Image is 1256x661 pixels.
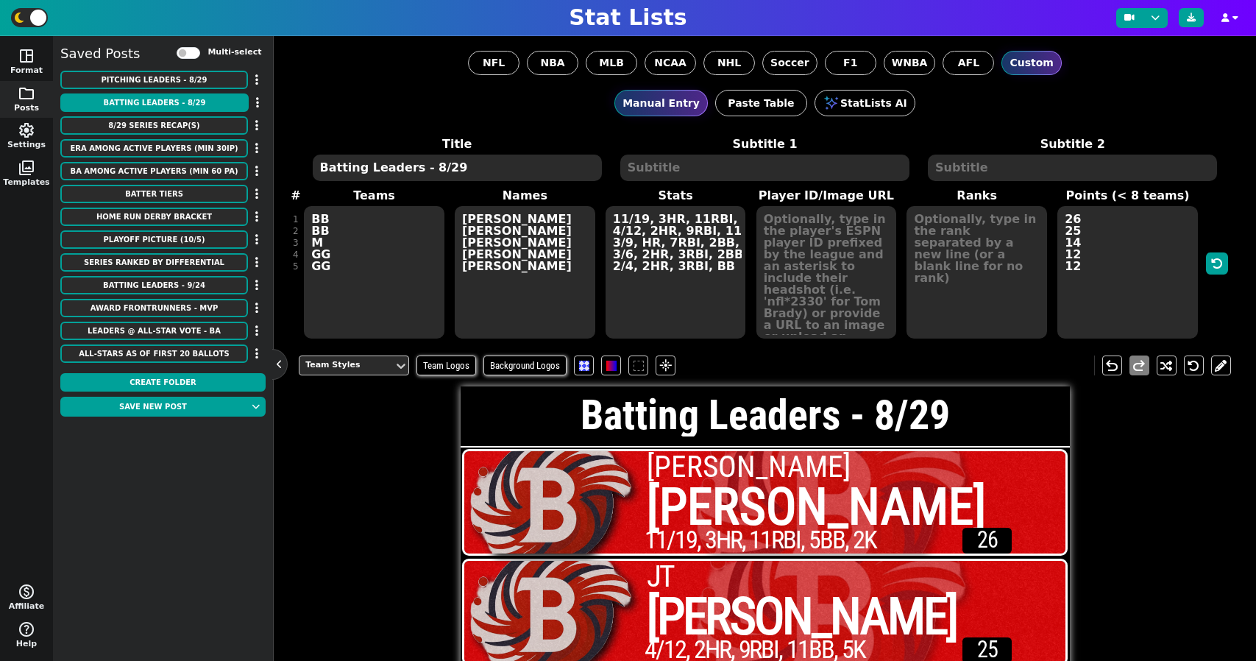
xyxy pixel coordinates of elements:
div: 26 [962,528,1011,554]
span: undo [1103,357,1121,375]
button: Create Folder [60,373,266,392]
textarea: 26 25 14 12 12 [1057,206,1198,339]
label: Player ID/Image URL [751,187,902,205]
div: 1 [293,213,299,225]
button: Ba among active players (min 60 PA) [60,162,248,180]
span: NBA [540,55,564,71]
h1: Batting Leaders - 8/29 [461,395,1070,436]
button: All-Stars as of first 20 Ballots [60,344,248,363]
h5: Saved Posts [60,46,140,62]
button: Pitching Leaders - 8/29 [60,71,248,89]
span: [PERSON_NAME] [647,477,986,537]
button: Playoff Picture (10/5) [60,230,248,249]
span: Team Logos [416,356,476,375]
label: Ranks [901,187,1052,205]
button: ERA among active players (min 30IP) [60,139,248,158]
div: 4 [293,249,299,261]
button: Save new post [60,397,246,417]
span: [PERSON_NAME] [647,587,957,646]
label: # [291,187,300,205]
span: Custom [1010,55,1053,71]
button: StatLists AI [815,90,915,116]
button: Batting Leaders - 8/29 [60,93,249,112]
label: Multi-select [207,46,261,59]
button: Leaders @ All-Star Vote - BA [60,322,248,340]
button: Home Run Derby Bracket [60,208,248,226]
button: redo [1129,356,1149,375]
button: Paste Table [715,90,807,116]
button: 8/29 Series Recap(s) [60,116,248,135]
button: Batter Tiers [60,185,248,203]
span: folder [18,85,35,102]
div: 2 [293,225,299,237]
span: redo [1130,357,1148,375]
textarea: Batting Leaders - 8/29 [313,155,602,181]
label: Names [450,187,600,205]
span: NHL [717,55,741,71]
label: Points (< 8 teams) [1052,187,1203,205]
span: NFL [483,55,505,71]
span: photo_library [18,159,35,177]
textarea: 11/19, 3HR, 11RBI, 5BB, 2K 4/12, 2HR, 9RBI, 11BB, 5K 3/9, HR, 7RBI, 2BB, 2K 3/6, 2HR, 3RBI, 2BB, ... [606,206,746,339]
span: MLB [599,55,624,71]
span: F1 [843,55,857,71]
h1: Stat Lists [569,4,686,31]
div: Team Styles [305,359,388,372]
div: 3 [293,237,299,249]
span: JT [647,560,1096,593]
label: Title [303,135,611,153]
span: 11/19, 3HR, 11RBI, 5BB, 2K [645,521,876,559]
span: [PERSON_NAME] [647,450,1096,484]
span: monetization_on [18,583,35,601]
label: Subtitle 1 [611,135,918,153]
span: AFL [958,55,979,71]
button: Batting Leaders - 9/24 [60,276,248,294]
span: settings [18,121,35,139]
button: Series Ranked by Differential [60,253,248,272]
label: Teams [299,187,450,205]
label: Subtitle 2 [919,135,1227,153]
span: help [18,621,35,638]
button: Manual Entry [614,90,708,116]
span: WNBA [892,55,928,71]
textarea: [PERSON_NAME] [PERSON_NAME] [PERSON_NAME] [PERSON_NAME] [PERSON_NAME] [455,206,595,339]
span: Soccer [770,55,809,71]
label: Stats [600,187,751,205]
textarea: BB BB M GG GG [304,206,444,339]
div: 5 [293,261,299,272]
button: Award Frontrunners - MVP [60,299,248,317]
span: Background Logos [483,356,567,375]
span: NCAA [654,55,686,71]
span: space_dashboard [18,47,35,65]
button: undo [1102,356,1122,375]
